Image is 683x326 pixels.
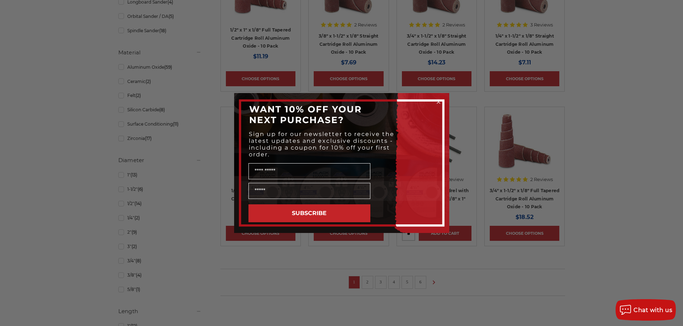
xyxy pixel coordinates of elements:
span: Sign up for our newsletter to receive the latest updates and exclusive discounts - including a co... [249,131,394,158]
button: Close dialog [435,98,442,106]
button: Chat with us [616,299,676,321]
span: Chat with us [634,307,672,313]
input: Email [248,183,370,199]
span: WANT 10% OFF YOUR NEXT PURCHASE? [249,104,362,125]
button: SUBSCRIBE [248,204,370,222]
